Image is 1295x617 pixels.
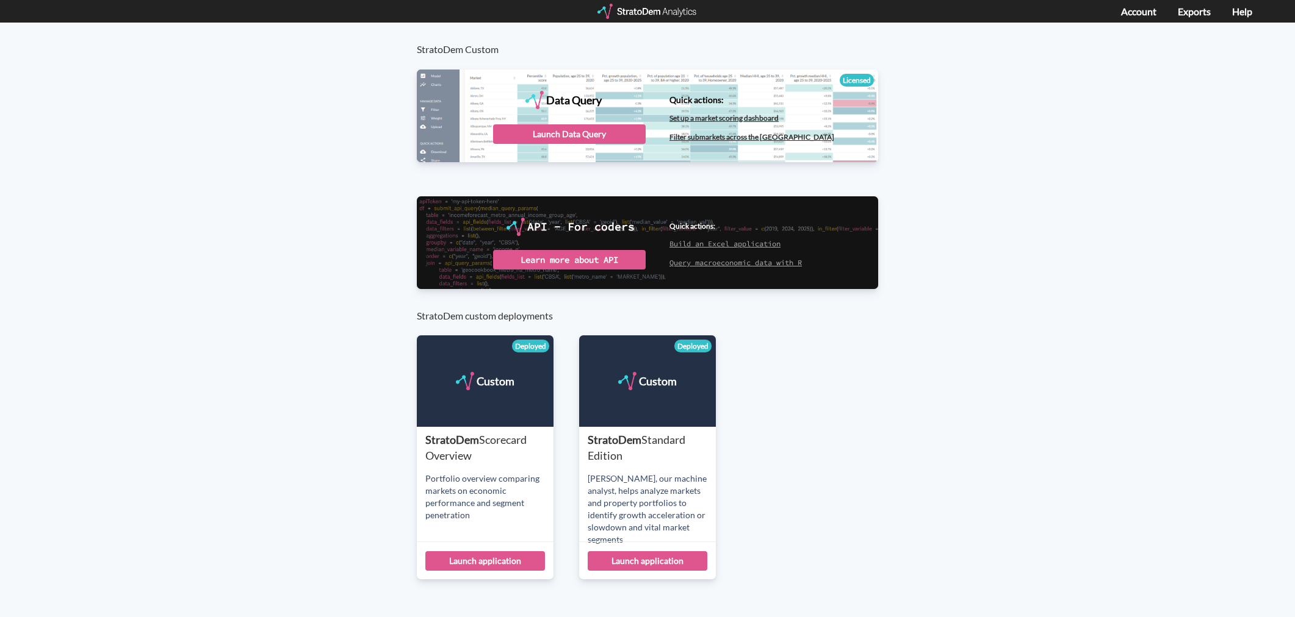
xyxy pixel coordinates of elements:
div: Custom [477,372,514,390]
div: Launch Data Query [493,124,646,144]
h4: Quick actions: [669,222,802,230]
div: Custom [639,372,677,390]
span: Scorecard Overview [425,433,527,462]
div: Learn more about API [493,250,646,269]
div: StratoDem [588,432,716,463]
div: Deployed [674,340,712,352]
a: Filter submarkets across the [GEOGRAPHIC_DATA] [669,132,834,141]
a: Set up a market scoring dashboard [669,113,779,123]
div: Launch application [425,551,545,571]
div: Deployed [512,340,549,352]
h4: Quick actions: [669,95,834,104]
div: Launch application [588,551,707,571]
div: Data Query [546,91,602,109]
a: Account [1121,5,1156,17]
div: Licensed [840,74,874,87]
div: Portfolio overview comparing markets on economic performance and segment penetration [425,473,554,521]
h3: StratoDem Custom [417,23,891,55]
span: Standard Edition [588,433,685,462]
div: StratoDem [425,432,554,463]
h3: StratoDem custom deployments [417,289,891,321]
a: Exports [1178,5,1211,17]
a: Build an Excel application [669,239,781,248]
div: [PERSON_NAME], our machine analyst, helps analyze markets and property portfolios to identify gro... [588,473,716,546]
a: Help [1232,5,1252,17]
div: API - For coders [527,218,635,236]
a: Query macroeconomic data with R [669,258,802,267]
